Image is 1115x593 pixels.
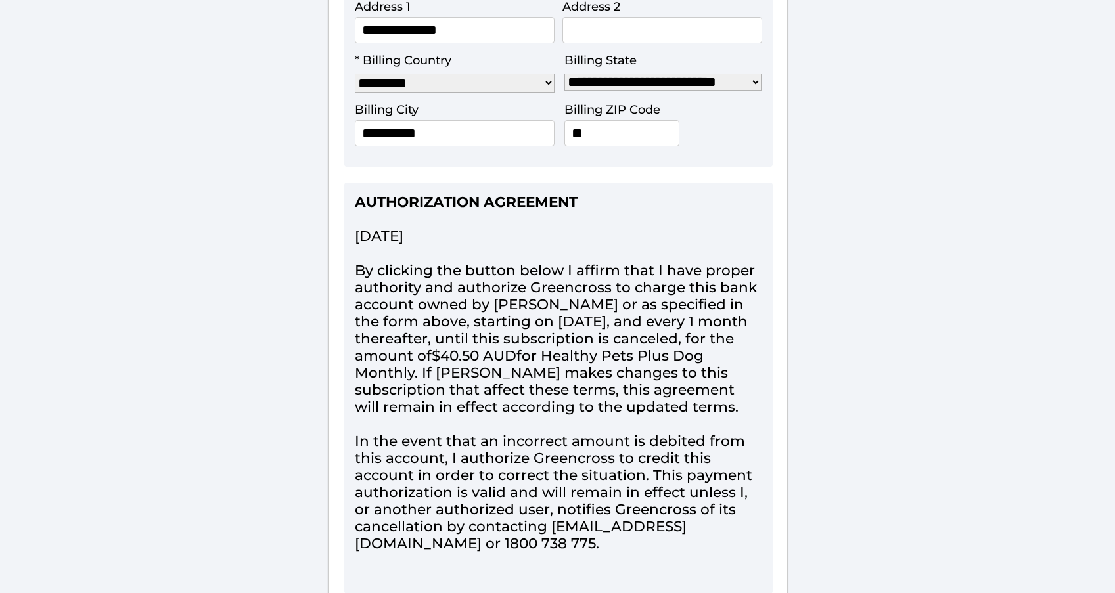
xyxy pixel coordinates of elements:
span: $40.50 AUD [432,347,516,364]
label: * Billing Country [355,53,451,68]
label: Billing ZIP Code [564,102,660,117]
b: AUTHORIZATION AGREEMENT [355,193,578,210]
label: Billing City [355,102,419,117]
div: [DATE] By clicking the button below I affirm that I have proper authority and authorize Greencros... [355,193,762,569]
label: Billing State [564,53,637,68]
